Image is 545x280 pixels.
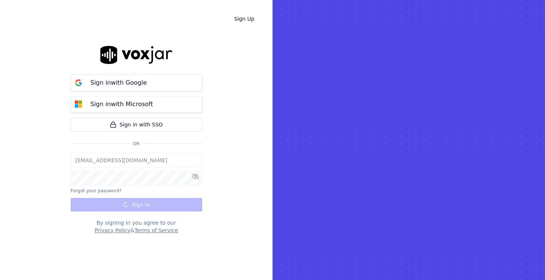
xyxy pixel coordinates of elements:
a: Sign Up [228,12,260,26]
img: logo [100,46,173,64]
span: Or [130,141,143,147]
img: microsoft Sign in button [71,97,86,112]
button: Privacy Policy [95,227,130,234]
a: Sign in with SSO [71,117,202,132]
button: Sign inwith Google [71,75,202,91]
input: Email [71,153,202,168]
button: Sign inwith Microsoft [71,96,202,113]
p: Sign in with Microsoft [91,100,153,109]
img: google Sign in button [71,75,86,90]
p: Sign in with Google [91,78,147,87]
button: Terms of Service [135,227,178,234]
div: By signing in you agree to our & [71,219,202,234]
button: Forgot your password? [71,188,122,194]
